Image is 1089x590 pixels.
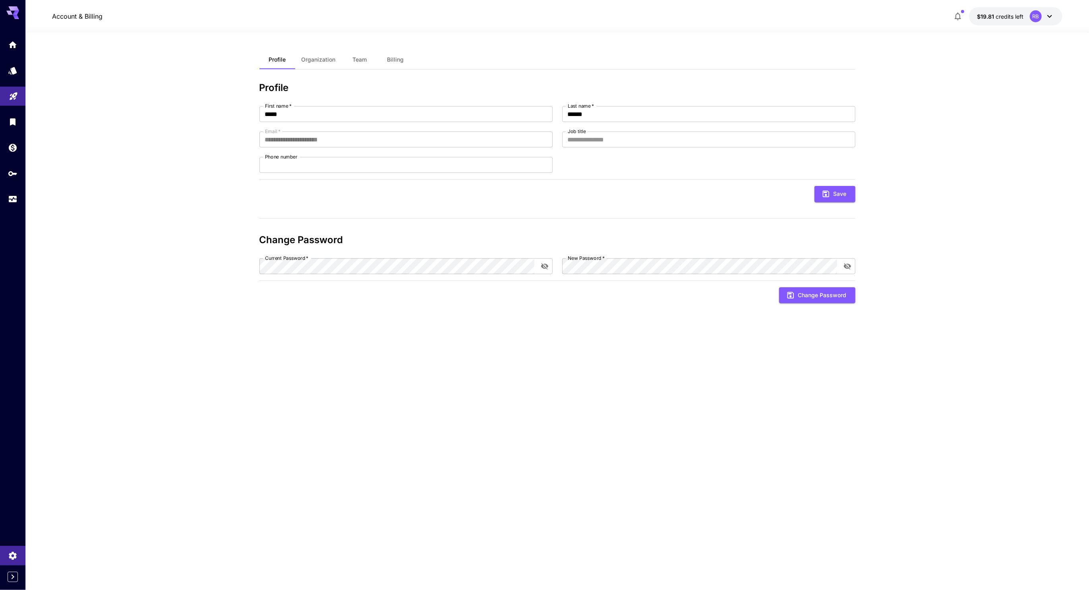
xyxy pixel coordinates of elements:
[1030,10,1042,22] div: RB
[9,89,18,99] div: Playground
[568,255,605,261] label: New Password
[8,168,17,178] div: API Keys
[969,7,1062,25] button: $19.80721RB
[8,572,18,582] button: Expand sidebar
[814,186,855,202] button: Save
[8,143,17,153] div: Wallet
[265,128,280,135] label: Email
[977,13,996,20] span: $19.81
[8,194,17,204] div: Usage
[52,12,103,21] nav: breadcrumb
[259,82,855,93] h3: Profile
[52,12,103,21] a: Account & Billing
[265,255,309,261] label: Current Password
[353,56,367,63] span: Team
[8,548,17,558] div: Settings
[265,103,292,109] label: First name
[269,56,286,63] span: Profile
[568,128,586,135] label: Job title
[977,12,1023,21] div: $19.80721
[302,56,336,63] span: Organization
[568,103,594,109] label: Last name
[259,234,855,246] h3: Change Password
[840,259,855,273] button: toggle password visibility
[996,13,1023,20] span: credits left
[8,117,17,127] div: Library
[387,56,404,63] span: Billing
[538,259,552,273] button: toggle password visibility
[8,40,17,50] div: Home
[779,287,855,304] button: Change Password
[8,66,17,75] div: Models
[265,153,298,160] label: Phone number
